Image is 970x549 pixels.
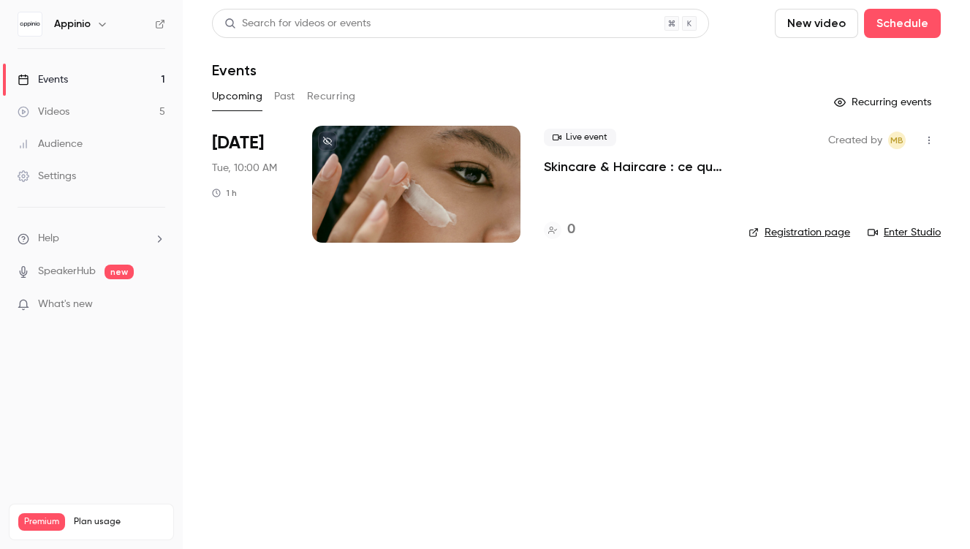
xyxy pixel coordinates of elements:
h4: 0 [567,220,575,240]
a: SpeakerHub [38,264,96,279]
span: MB [890,132,903,149]
a: 0 [544,220,575,240]
button: Schedule [864,9,941,38]
span: Help [38,231,59,246]
span: Tue, 10:00 AM [212,161,277,175]
button: Recurring [307,85,356,108]
span: [DATE] [212,132,264,155]
span: Created by [828,132,882,149]
span: 😞 [202,444,224,474]
span: new [105,265,134,279]
img: Appinio [18,12,42,36]
button: Upcoming [212,85,262,108]
span: Premium [18,513,65,531]
span: 😃 [279,444,300,474]
button: go back [10,6,37,34]
div: Events [18,72,68,87]
div: Videos [18,105,69,119]
div: Settings [18,169,76,183]
button: New video [775,9,858,38]
span: Live event [544,129,616,146]
button: Réduire la fenêtre [439,6,467,34]
div: Audience [18,137,83,151]
span: What's new [38,297,93,312]
div: Fermer [467,6,493,32]
a: Ouvrir dans le centre d'assistance [156,492,346,504]
div: Search for videos or events [224,16,371,31]
div: Sep 9 Tue, 11:00 AM (Europe/Paris) [212,126,289,243]
span: disappointed reaction [194,444,232,474]
div: 1 h [212,187,237,199]
button: Recurring events [827,91,941,114]
span: Plan usage [74,516,164,528]
li: help-dropdown-opener [18,231,165,246]
h1: Events [212,61,257,79]
span: Margot Bres [888,132,906,149]
button: Past [274,85,295,108]
a: Skincare & Haircare : ce que la Gen Z attend vraiment des marques [544,158,725,175]
span: 😐 [240,444,262,474]
div: Avons-nous répondu à votre question ? [18,430,485,446]
h6: Appinio [54,17,91,31]
a: Enter Studio [868,225,941,240]
span: neutral face reaction [232,444,270,474]
span: smiley reaction [270,444,308,474]
a: Registration page [749,225,850,240]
